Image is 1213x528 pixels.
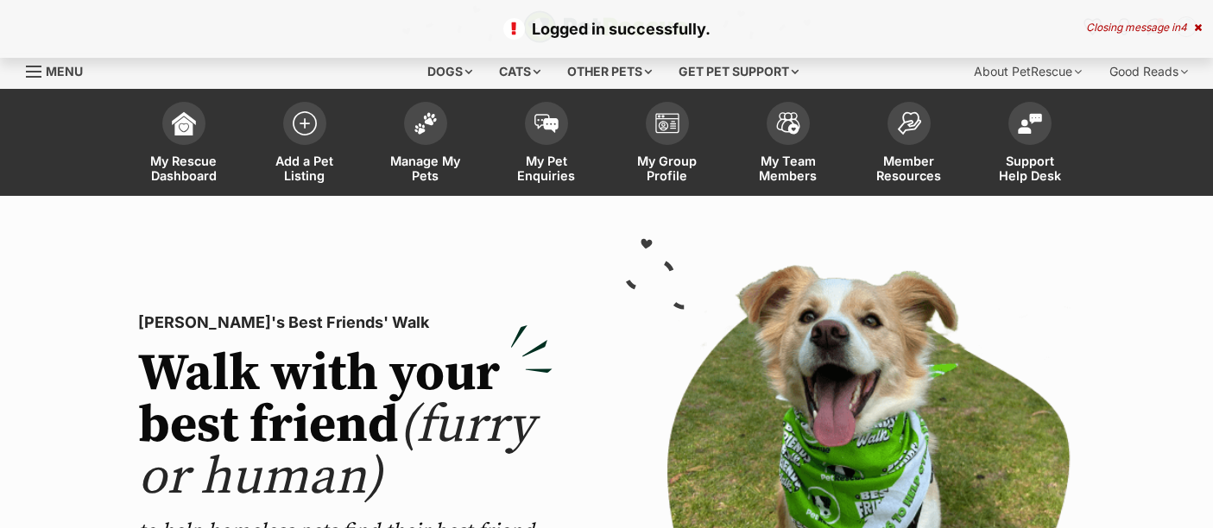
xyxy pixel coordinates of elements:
[629,154,706,183] span: My Group Profile
[365,93,486,196] a: Manage My Pets
[991,154,1069,183] span: Support Help Desk
[415,54,484,89] div: Dogs
[655,113,679,134] img: group-profile-icon-3fa3cf56718a62981997c0bc7e787c4b2cf8bcc04b72c1350f741eb67cf2f40e.svg
[607,93,728,196] a: My Group Profile
[387,154,464,183] span: Manage My Pets
[728,93,849,196] a: My Team Members
[508,154,585,183] span: My Pet Enquiries
[293,111,317,135] img: add-pet-listing-icon-0afa8454b4691262ce3f59096e99ab1cd57d4a30225e0717b998d2c9b9846f56.svg
[266,154,344,183] span: Add a Pet Listing
[897,111,921,135] img: member-resources-icon-8e73f808a243e03378d46382f2149f9095a855e16c252ad45f914b54edf8863c.svg
[138,311,553,335] p: [PERSON_NAME]'s Best Friends' Walk
[1018,113,1042,134] img: help-desk-icon-fdf02630f3aa405de69fd3d07c3f3aa587a6932b1a1747fa1d2bba05be0121f9.svg
[667,54,811,89] div: Get pet support
[172,111,196,135] img: dashboard-icon-eb2f2d2d3e046f16d808141f083e7271f6b2e854fb5c12c21221c1fb7104beca.svg
[555,54,664,89] div: Other pets
[534,114,559,133] img: pet-enquiries-icon-7e3ad2cf08bfb03b45e93fb7055b45f3efa6380592205ae92323e6603595dc1f.svg
[749,154,827,183] span: My Team Members
[123,93,244,196] a: My Rescue Dashboard
[849,93,970,196] a: Member Resources
[138,349,553,504] h2: Walk with your best friend
[138,393,534,510] span: (furry or human)
[776,112,800,135] img: team-members-icon-5396bd8760b3fe7c0b43da4ab00e1e3bb1a5d9ba89233759b79545d2d3fc5d0d.svg
[870,154,948,183] span: Member Resources
[414,112,438,135] img: manage-my-pets-icon-02211641906a0b7f246fdf0571729dbe1e7629f14944591b6c1af311fb30b64b.svg
[970,93,1090,196] a: Support Help Desk
[26,54,95,85] a: Menu
[46,64,83,79] span: Menu
[486,93,607,196] a: My Pet Enquiries
[962,54,1094,89] div: About PetRescue
[244,93,365,196] a: Add a Pet Listing
[145,154,223,183] span: My Rescue Dashboard
[487,54,553,89] div: Cats
[1097,54,1200,89] div: Good Reads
